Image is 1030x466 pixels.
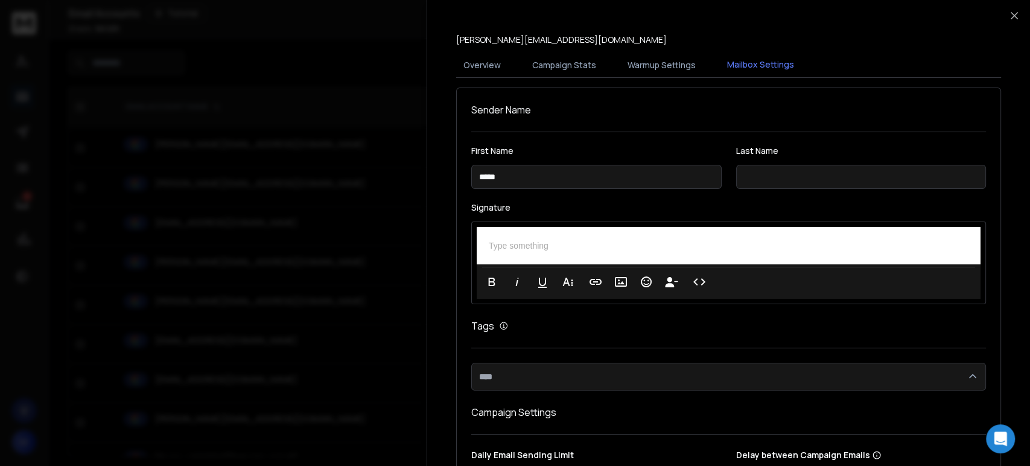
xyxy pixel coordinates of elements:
[635,270,658,294] button: Emoticons
[471,147,722,155] label: First Name
[688,270,711,294] button: Code View
[480,270,503,294] button: Bold (Ctrl+B)
[609,270,632,294] button: Insert Image (Ctrl+P)
[660,270,683,294] button: Insert Unsubscribe Link
[986,424,1015,453] div: Open Intercom Messenger
[531,270,554,294] button: Underline (Ctrl+U)
[736,147,987,155] label: Last Name
[456,34,667,46] p: [PERSON_NAME][EMAIL_ADDRESS][DOMAIN_NAME]
[620,52,703,78] button: Warmup Settings
[720,51,801,79] button: Mailbox Settings
[471,103,986,117] h1: Sender Name
[525,52,603,78] button: Campaign Stats
[471,449,722,466] p: Daily Email Sending Limit
[556,270,579,294] button: More Text
[471,203,986,212] label: Signature
[506,270,529,294] button: Italic (Ctrl+I)
[471,405,986,420] h1: Campaign Settings
[736,449,980,461] p: Delay between Campaign Emails
[471,319,494,333] h1: Tags
[456,52,508,78] button: Overview
[584,270,607,294] button: Insert Link (Ctrl+K)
